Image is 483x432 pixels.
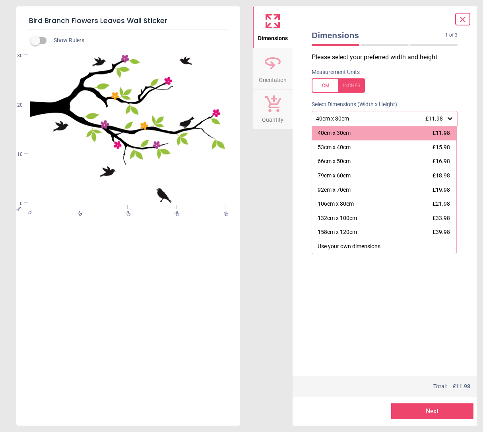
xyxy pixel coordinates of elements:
span: 20 [8,102,23,109]
div: 40cm x 30cm [315,115,446,122]
label: Measurement Units [312,68,360,76]
span: £33.98 [433,215,450,221]
span: Quantity [262,112,283,124]
div: 92cm x 70cm [318,186,351,194]
span: 11.98 [456,383,470,389]
span: Dimensions [258,31,288,43]
div: 40cm x 30cm [318,129,351,137]
div: 53cm x 40cm [318,144,351,152]
h5: Bird Branch Flowers Leaves Wall Sticker [29,13,227,29]
span: 40 [222,210,227,215]
span: £18.98 [433,172,450,179]
label: Select Dimensions (Width x Height) [305,101,397,109]
button: Orientation [253,48,293,90]
button: Next [391,403,474,419]
button: Dimensions [253,6,293,48]
div: Total: [311,383,470,391]
div: 79cm x 60cm [318,172,351,180]
span: 10 [8,151,23,158]
span: 0 [26,210,31,215]
span: 20 [124,210,129,215]
div: Use your own dimensions [318,243,380,251]
span: Dimensions [312,29,445,41]
span: 0 [8,200,23,207]
span: Orientation [259,72,287,84]
p: Please select your preferred width and height [312,53,464,62]
span: £ [453,383,470,391]
div: 66cm x 50cm [318,158,351,165]
span: £15.98 [433,144,450,150]
div: 106cm x 80cm [318,200,354,208]
span: 10 [75,210,80,215]
span: cm [15,205,22,212]
button: Quantity [253,90,293,129]
span: 30 [8,53,23,59]
span: £19.98 [433,187,450,193]
div: Show Rulers [35,36,240,45]
div: 132cm x 100cm [318,214,357,222]
div: 158cm x 120cm [318,228,357,236]
span: 1 of 3 [445,32,458,39]
span: 30 [173,210,178,215]
span: £39.98 [433,229,450,235]
span: £11.98 [433,130,450,136]
span: £21.98 [433,200,450,207]
span: £11.98 [425,115,443,122]
span: £16.98 [433,158,450,164]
